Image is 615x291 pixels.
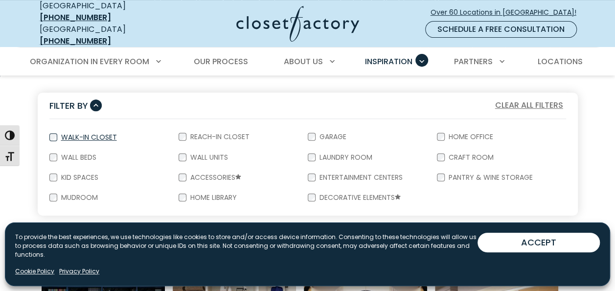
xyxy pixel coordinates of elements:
a: Privacy Policy [59,267,99,276]
a: Schedule a Free Consultation [425,21,577,38]
label: Decorative Elements [316,194,403,202]
label: Accessories [186,174,243,182]
a: [PHONE_NUMBER] [40,35,111,47]
label: Laundry Room [316,154,374,161]
img: Closet Factory Logo [236,6,359,42]
label: Home Library [186,194,239,201]
nav: Primary Menu [23,48,592,75]
a: Cookie Policy [15,267,54,276]
span: About Us [284,56,323,67]
a: [PHONE_NUMBER] [40,12,111,23]
span: Inspiration [365,56,412,67]
label: Craft Room [445,154,496,161]
span: Organization in Every Room [30,56,149,67]
p: To provide the best experiences, we use technologies like cookies to store and/or access device i... [15,233,478,259]
label: Wall Beds [57,154,98,161]
label: Home Office [445,133,495,140]
span: Over 60 Locations in [GEOGRAPHIC_DATA]! [431,7,584,18]
button: Filter By [49,98,102,113]
span: Partners [454,56,493,67]
label: Mudroom [57,194,100,201]
label: Wall Units [186,154,230,161]
span: Locations [537,56,582,67]
label: Reach-In Closet [186,133,251,140]
span: Our Process [194,56,248,67]
button: Clear All Filters [492,99,566,112]
button: ACCEPT [478,233,600,252]
div: [GEOGRAPHIC_DATA] [40,24,159,47]
label: Garage [316,133,348,140]
a: Over 60 Locations in [GEOGRAPHIC_DATA]! [430,4,585,21]
label: Walk-In Closet [57,134,119,141]
label: Kid Spaces [57,174,100,181]
label: Entertainment Centers [316,174,405,181]
label: Pantry & Wine Storage [445,174,535,181]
